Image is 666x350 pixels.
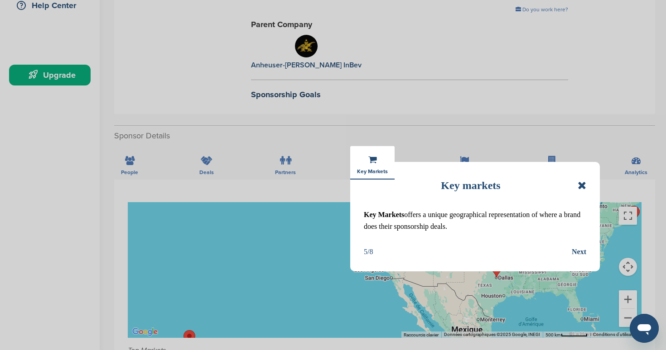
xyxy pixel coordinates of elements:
[364,211,404,218] b: Key Markets
[572,246,586,258] button: Next
[364,246,373,258] div: 5/8
[441,175,500,195] h1: Key markets
[364,209,586,232] p: offers a unique geographical representation of where a brand does their sponsorship deals.
[630,314,659,343] iframe: Bouton de lancement de la fenêtre de messagerie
